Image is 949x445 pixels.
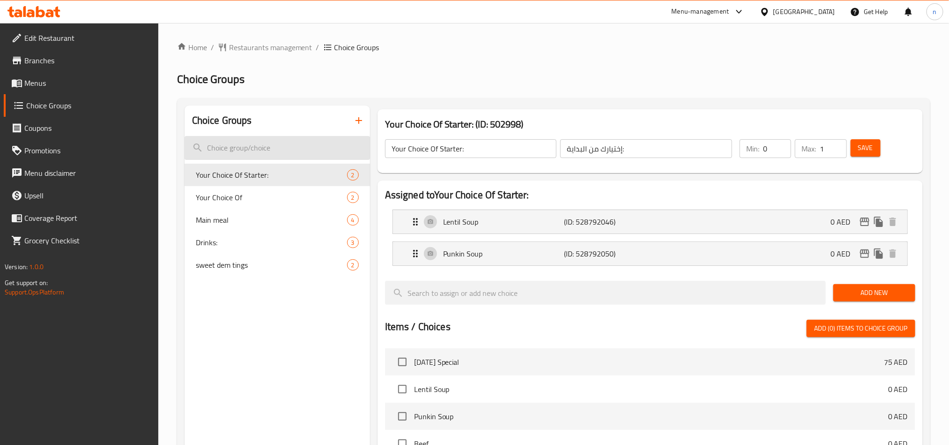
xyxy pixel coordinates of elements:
span: Get support on: [5,277,48,289]
a: Upsell [4,184,158,207]
div: Main meal4 [185,209,370,231]
div: Expand [393,242,907,265]
button: duplicate [872,247,886,261]
span: Choice Groups [177,68,245,90]
div: Choices [347,214,359,226]
span: Choice Groups [334,42,379,53]
span: Coupons [24,122,151,134]
span: Your Choice Of [196,192,347,203]
p: 75 AED [884,356,908,368]
div: Choices [347,237,359,248]
span: n [933,7,937,17]
div: Your Choice Of2 [185,186,370,209]
a: Promotions [4,139,158,162]
span: 2 [348,193,358,202]
span: Menu disclaimer [24,167,151,179]
a: Support.OpsPlatform [5,286,64,298]
li: Expand [385,206,915,238]
div: Your Choice Of Starter:2 [185,164,370,186]
p: 0 AED [830,248,858,259]
span: Promotions [24,145,151,156]
span: Drinks: [196,237,347,248]
span: Branches [24,55,151,66]
button: edit [858,247,872,261]
span: 2 [348,171,358,180]
a: Grocery Checklist [4,229,158,252]
a: Branches [4,49,158,72]
p: Lentil Soup [443,216,564,227]
div: Choices [347,192,359,203]
div: [GEOGRAPHIC_DATA] [773,7,835,17]
span: Punkin Soup [414,411,888,422]
li: / [316,42,319,53]
li: / [211,42,214,53]
span: Select choice [393,407,412,426]
div: Drinks:3 [185,231,370,254]
span: 1.0.0 [29,261,44,273]
span: 3 [348,238,358,247]
nav: breadcrumb [177,42,930,53]
div: sweet dem tings2 [185,254,370,276]
button: edit [858,215,872,229]
span: Select choice [393,379,412,399]
p: Punkin Soup [443,248,564,259]
span: 2 [348,261,358,270]
button: Save [851,139,881,157]
div: Expand [393,210,907,234]
span: Add (0) items to choice group [814,323,908,334]
p: (ID: 528792050) [564,248,645,259]
span: Your Choice Of Starter: [196,169,347,181]
span: Restaurants management [229,42,312,53]
span: Edit Restaurant [24,32,151,44]
div: Menu-management [672,6,729,17]
p: 0 AED [888,411,908,422]
span: Save [858,142,873,154]
span: sweet dem tings [196,259,347,271]
div: Choices [347,169,359,181]
button: Add New [833,284,915,302]
span: Upsell [24,190,151,201]
h2: Items / Choices [385,320,451,334]
span: [DATE] Special [414,356,884,368]
span: Main meal [196,214,347,226]
a: Home [177,42,207,53]
span: Version: [5,261,28,273]
a: Restaurants management [218,42,312,53]
span: Add New [841,287,908,299]
button: delete [886,215,900,229]
button: duplicate [872,215,886,229]
span: Coverage Report [24,212,151,224]
button: delete [886,247,900,261]
input: search [185,136,370,160]
a: Menu disclaimer [4,162,158,184]
h2: Assigned to Your Choice Of Starter: [385,188,915,202]
span: 4 [348,216,358,225]
span: Lentil Soup [414,384,888,395]
li: Expand [385,238,915,270]
span: Menus [24,77,151,89]
a: Choice Groups [4,94,158,117]
a: Edit Restaurant [4,27,158,49]
div: Choices [347,259,359,271]
p: Min: [746,143,759,154]
h2: Choice Groups [192,113,252,128]
span: Select choice [393,352,412,372]
p: 0 AED [888,384,908,395]
a: Menus [4,72,158,94]
p: (ID: 528792046) [564,216,645,227]
a: Coverage Report [4,207,158,229]
input: search [385,281,826,305]
a: Coupons [4,117,158,139]
span: Grocery Checklist [24,235,151,246]
span: Choice Groups [26,100,151,111]
button: Add (0) items to choice group [807,320,915,337]
p: Max: [801,143,816,154]
p: 0 AED [830,216,858,227]
h3: Your Choice Of Starter: (ID: 502998) [385,117,915,132]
